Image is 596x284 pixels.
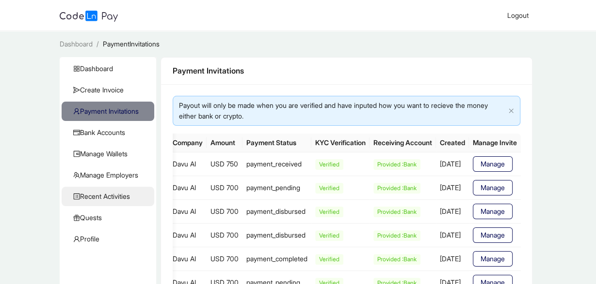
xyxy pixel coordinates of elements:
[480,182,504,193] span: Manage
[315,159,366,170] a: Verified
[472,227,512,243] button: Manage
[436,176,469,199] td: [DATE]
[173,65,521,77] div: Payment Invitations
[73,59,146,78] span: Dashboard
[73,123,146,142] span: Bank Accounts
[373,207,420,217] span: Provided :Bank
[436,199,469,223] td: [DATE]
[73,172,80,179] span: team
[73,208,146,227] span: Quests
[73,187,146,206] span: Recent Activities
[242,152,311,176] td: payment_received
[73,144,146,164] span: Manage Wallets
[73,150,80,157] span: wallet
[472,251,512,267] button: Manage
[472,156,512,172] button: Manage
[73,214,80,221] span: gift
[480,206,504,217] span: Manage
[210,160,238,168] span: USD 750
[73,80,146,100] span: Create Invoice
[436,223,469,247] td: [DATE]
[472,180,512,195] button: Manage
[508,108,514,114] button: close
[315,159,343,170] span: Verified
[242,199,311,223] td: payment_disbursed
[315,230,366,241] a: Verified
[173,160,196,168] span: Davu AI
[210,254,239,263] span: USD 700
[73,229,146,249] span: Profile
[73,236,80,242] span: user
[436,152,469,176] td: [DATE]
[73,108,80,115] span: user-add
[436,134,469,152] th: Created
[73,129,80,136] span: credit-card
[242,134,311,152] th: Payment Status
[315,207,343,217] span: Verified
[242,223,311,247] td: payment_disbursed
[242,176,311,199] td: payment_pending
[311,134,370,152] th: KYC Verification
[210,231,239,239] span: USD 700
[97,40,99,48] span: /
[373,254,420,265] span: Provided :Bank
[507,11,529,19] span: Logout
[207,134,242,152] th: Amount
[173,183,196,192] span: Davu AI
[315,182,366,194] a: Verified
[315,254,343,265] span: Verified
[169,134,207,152] th: Company
[480,254,504,264] span: Manage
[60,40,93,48] span: Dashboard
[373,230,420,241] span: Provided :Bank
[60,11,118,22] img: logo
[103,40,160,48] span: PaymentInvitations
[173,254,196,263] span: Davu AI
[73,165,146,185] span: Manage Employers
[73,87,80,93] span: send
[436,247,469,270] td: [DATE]
[173,231,196,239] span: Davu AI
[315,254,366,265] a: Verified
[480,230,504,240] span: Manage
[468,134,520,152] th: Manage Invite
[472,204,512,219] button: Manage
[173,207,196,215] span: Davu AI
[315,230,343,241] span: Verified
[210,183,239,192] span: USD 700
[73,65,80,72] span: appstore
[370,134,436,152] th: Receiving Account
[210,207,239,215] span: USD 700
[73,102,146,121] span: Payment Invitations
[315,183,343,194] span: Verified
[242,247,311,270] td: payment_completed
[73,193,80,200] span: profile
[179,100,505,121] div: Payout will only be made when you are verified and have inputed how you want to recieve the money...
[373,183,420,194] span: Provided :Bank
[315,206,366,217] a: Verified
[373,159,420,170] span: Provided :Bank
[480,159,504,169] span: Manage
